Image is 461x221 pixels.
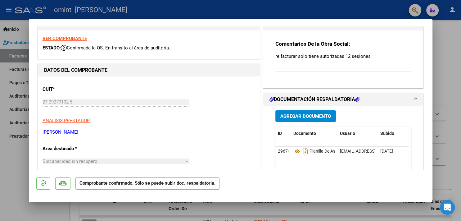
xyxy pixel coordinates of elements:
datatable-header-cell: Usuario [337,127,378,140]
button: Agregar Documento [275,110,336,122]
p: CUIT [43,86,106,93]
span: Documento [293,131,316,136]
span: ESTADO: [43,45,61,51]
datatable-header-cell: ID [275,127,291,140]
span: Planilla De Asistencia [293,149,350,154]
datatable-header-cell: Subido [378,127,409,140]
div: Open Intercom Messenger [440,200,455,215]
div: COMENTARIOS [263,30,423,88]
strong: COMPROBANTE [44,21,80,27]
span: Subido [380,131,394,136]
span: Discapacidad sin recupero [43,159,97,164]
span: Usuario [340,131,355,136]
strong: DATOS DEL COMPROBANTE [44,67,107,73]
span: ANALISIS PRESTADOR [43,118,90,123]
span: [DATE] [380,149,393,154]
datatable-header-cell: Documento [291,127,337,140]
span: ID [278,131,282,136]
h1: DOCUMENTACIÓN RESPALDATORIA [269,96,359,103]
datatable-header-cell: Acción [409,127,440,140]
i: Descargar documento [301,146,310,156]
p: [PERSON_NAME] [43,129,255,136]
p: Comprobante confirmado. Sólo se puede subir doc. respaldatoria. [75,177,219,190]
span: Agregar Documento [280,113,331,119]
span: [EMAIL_ADDRESS][DOMAIN_NAME] - [PERSON_NAME] [340,149,445,154]
span: Confirmada la OS. En transito al área de auditoría. [61,45,170,51]
strong: Comentarios De la Obra Social: [275,41,350,47]
p: Area destinado * [43,145,106,152]
a: VER COMPROBANTE [43,36,87,41]
p: re facturar solo tiene autorizadas 12 sesiones [275,53,411,60]
span: 29670 [278,149,290,154]
mat-expansion-panel-header: DOCUMENTACIÓN RESPALDATORIA [263,93,423,106]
